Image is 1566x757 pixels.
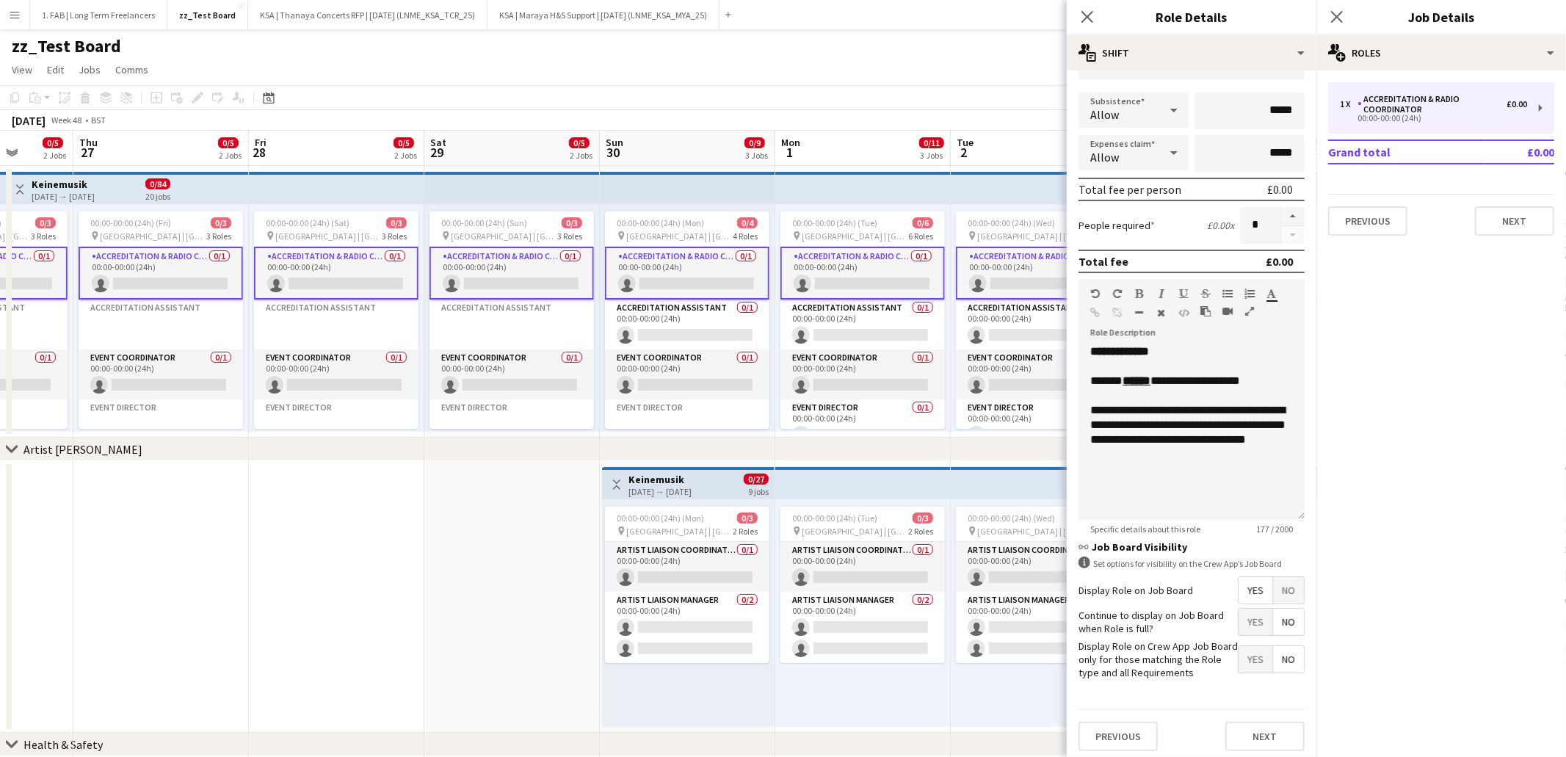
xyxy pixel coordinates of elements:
span: 4 Roles [733,231,758,242]
span: 0/84 [145,178,170,189]
div: Shift [1067,35,1316,70]
span: 3 Roles [557,231,582,242]
button: Undo [1090,288,1101,300]
div: 2 Jobs [394,150,417,161]
button: HTML Code [1178,307,1189,319]
span: Jobs [79,63,101,76]
app-card-role: Accreditation & Radio Coordinator0/100:00-00:00 (24h) [429,247,594,300]
span: [GEOGRAPHIC_DATA] | [GEOGRAPHIC_DATA], [GEOGRAPHIC_DATA] [802,231,908,242]
span: 177 / 2000 [1244,524,1305,535]
h3: Job Details [1316,7,1566,26]
div: [DATE] → [DATE] [628,486,692,497]
app-card-role: Artist Liaison Coordinator0/100:00-00:00 (24h) [956,542,1120,592]
span: 00:00-00:00 (24h) (Mon) [617,512,704,524]
span: Tue [957,136,974,149]
span: 0/5 [569,137,590,148]
span: 0/5 [394,137,414,148]
app-job-card: 00:00-00:00 (24h) (Sun)0/3 [GEOGRAPHIC_DATA] | [GEOGRAPHIC_DATA], [GEOGRAPHIC_DATA]3 RolesAccredi... [429,211,594,429]
span: Mon [781,136,800,149]
span: Yes [1239,609,1272,635]
app-job-card: 00:00-00:00 (24h) (Mon)0/3 [GEOGRAPHIC_DATA] | [GEOGRAPHIC_DATA], [GEOGRAPHIC_DATA]2 RolesArtist ... [605,507,769,663]
span: No [1273,577,1304,604]
span: Thu [79,136,98,149]
h3: Keinemusik [628,473,692,486]
div: £0.00 [1267,182,1293,197]
app-card-role: Artist Liaison Manager0/200:00-00:00 (24h) [956,592,1120,663]
span: 0/9 [744,137,765,148]
button: Previous [1079,722,1158,751]
span: Allow [1090,107,1119,122]
span: [GEOGRAPHIC_DATA] | [GEOGRAPHIC_DATA], [GEOGRAPHIC_DATA] [626,231,733,242]
div: 3 Jobs [745,150,768,161]
span: 0/27 [744,474,769,485]
button: Next [1475,206,1554,236]
app-card-role: Accreditation Assistant0/100:00-00:00 (24h) [780,300,945,349]
span: [GEOGRAPHIC_DATA] | [GEOGRAPHIC_DATA], [GEOGRAPHIC_DATA] [451,231,557,242]
app-job-card: 00:00-00:00 (24h) (Fri)0/3 [GEOGRAPHIC_DATA] | [GEOGRAPHIC_DATA], [GEOGRAPHIC_DATA]3 RolesAccredi... [79,211,243,429]
app-card-role-placeholder: Event Director [79,399,243,449]
app-card-role: Accreditation Assistant0/100:00-00:00 (24h) [956,300,1120,349]
div: BST [91,115,106,126]
div: 9 jobs [748,485,769,497]
span: No [1273,646,1304,673]
a: Jobs [73,60,106,79]
td: £0.00 [1485,140,1554,164]
div: Roles [1316,35,1566,70]
a: Edit [41,60,70,79]
span: 00:00-00:00 (24h) (Sat) [266,217,349,228]
span: Fri [255,136,267,149]
div: 2 Jobs [219,150,242,161]
span: 28 [253,144,267,161]
label: Continue to display on Job Board when Role is full? [1079,609,1238,635]
span: [GEOGRAPHIC_DATA] | [GEOGRAPHIC_DATA], [GEOGRAPHIC_DATA] [977,526,1084,537]
h1: zz_Test Board [12,35,121,57]
app-card-role-placeholder: Event Director [254,399,418,449]
div: Health & Safety [23,737,103,752]
div: £0.00 [1507,99,1527,109]
span: 2 Roles [733,526,758,537]
app-job-card: 00:00-00:00 (24h) (Tue)0/3 [GEOGRAPHIC_DATA] | [GEOGRAPHIC_DATA], [GEOGRAPHIC_DATA]2 RolesArtist ... [780,507,945,663]
app-card-role: Event Director0/100:00-00:00 (24h) [780,399,945,449]
button: Strikethrough [1200,288,1211,300]
app-job-card: 00:00-00:00 (24h) (Wed)0/3 [GEOGRAPHIC_DATA] | [GEOGRAPHIC_DATA], [GEOGRAPHIC_DATA]2 RolesArtist ... [956,507,1120,663]
span: [GEOGRAPHIC_DATA] | [GEOGRAPHIC_DATA], [GEOGRAPHIC_DATA] [977,231,1084,242]
app-card-role: Accreditation & Radio Coordinator0/100:00-00:00 (24h) [254,247,418,300]
app-card-role: Event Coordinator0/100:00-00:00 (24h) [956,349,1120,399]
span: 0/4 [737,217,758,228]
app-card-role: Accreditation Assistant0/100:00-00:00 (24h) [605,300,769,349]
span: 1 [779,144,800,161]
span: [GEOGRAPHIC_DATA] | [GEOGRAPHIC_DATA], [GEOGRAPHIC_DATA] [275,231,382,242]
span: 3 Roles [206,231,231,242]
div: Total fee per person [1079,182,1181,197]
div: Accreditation & Radio Coordinator [1357,94,1507,115]
button: Insert video [1222,305,1233,317]
div: 00:00-00:00 (24h) [1340,115,1527,122]
button: KSA | Thanaya Concerts RFP | [DATE] (LNME_KSA_TCR_25) [248,1,487,29]
app-job-card: 00:00-00:00 (24h) (Sat)0/3 [GEOGRAPHIC_DATA] | [GEOGRAPHIC_DATA], [GEOGRAPHIC_DATA]3 RolesAccredi... [254,211,418,429]
app-card-role-placeholder: Accreditation Assistant [254,300,418,349]
span: Week 48 [48,115,85,126]
button: Redo [1112,288,1123,300]
span: 00:00-00:00 (24h) (Sun) [441,217,527,228]
app-card-role: Accreditation & Radio Coordinator0/100:00-00:00 (24h) [956,247,1120,300]
span: 00:00-00:00 (24h) (Mon) [617,217,704,228]
span: No [1273,609,1304,635]
button: Clear Formatting [1156,307,1167,319]
div: 00:00-00:00 (24h) (Tue)0/6 [GEOGRAPHIC_DATA] | [GEOGRAPHIC_DATA], [GEOGRAPHIC_DATA]6 RolesAccredi... [780,211,945,429]
div: 2 Jobs [570,150,592,161]
h3: Role Details [1067,7,1316,26]
span: 2 Roles [908,526,933,537]
button: zz_Test Board [167,1,248,29]
app-card-role: Artist Liaison Coordinator0/100:00-00:00 (24h) [780,542,945,592]
button: KSA | Maraya H&S Support | [DATE] (LNME_KSA_MYA_25) [487,1,719,29]
span: 3 Roles [31,231,56,242]
span: [GEOGRAPHIC_DATA] | [GEOGRAPHIC_DATA], [GEOGRAPHIC_DATA] [802,526,908,537]
button: 1. FAB | Long Term Freelancers [30,1,167,29]
button: Bold [1134,288,1145,300]
span: 0/11 [919,137,944,148]
app-card-role: Accreditation & Radio Coordinator0/100:00-00:00 (24h) [780,247,945,300]
button: Italic [1156,288,1167,300]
